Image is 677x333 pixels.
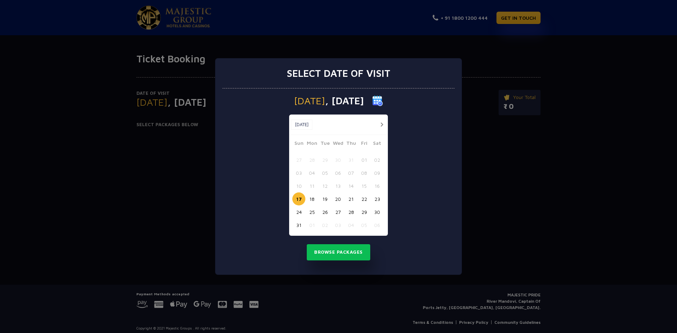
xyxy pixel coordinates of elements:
[305,166,318,179] button: 04
[344,179,358,192] button: 14
[331,218,344,232] button: 03
[358,153,371,166] button: 01
[305,179,318,192] button: 11
[331,192,344,205] button: 20
[331,166,344,179] button: 06
[307,244,370,260] button: Browse Packages
[358,139,371,149] span: Fri
[287,67,390,79] h3: Select date of visit
[371,218,384,232] button: 06
[358,218,371,232] button: 05
[331,179,344,192] button: 13
[305,192,318,205] button: 18
[358,179,371,192] button: 15
[344,139,358,149] span: Thu
[292,166,305,179] button: 03
[292,205,305,218] button: 24
[331,205,344,218] button: 27
[292,218,305,232] button: 31
[372,95,383,106] img: calender icon
[305,218,318,232] button: 01
[344,192,358,205] button: 21
[325,96,364,106] span: , [DATE]
[318,179,331,192] button: 12
[331,153,344,166] button: 30
[358,205,371,218] button: 29
[371,166,384,179] button: 09
[318,153,331,166] button: 29
[318,192,331,205] button: 19
[371,192,384,205] button: 23
[305,205,318,218] button: 25
[371,139,384,149] span: Sat
[318,166,331,179] button: 05
[344,153,358,166] button: 31
[318,218,331,232] button: 02
[305,153,318,166] button: 28
[292,139,305,149] span: Sun
[294,96,325,106] span: [DATE]
[292,153,305,166] button: 27
[371,153,384,166] button: 02
[292,192,305,205] button: 17
[358,166,371,179] button: 08
[358,192,371,205] button: 22
[305,139,318,149] span: Mon
[344,218,358,232] button: 04
[371,179,384,192] button: 16
[344,166,358,179] button: 07
[331,139,344,149] span: Wed
[318,139,331,149] span: Tue
[318,205,331,218] button: 26
[371,205,384,218] button: 30
[292,179,305,192] button: 10
[291,119,312,130] button: [DATE]
[344,205,358,218] button: 28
